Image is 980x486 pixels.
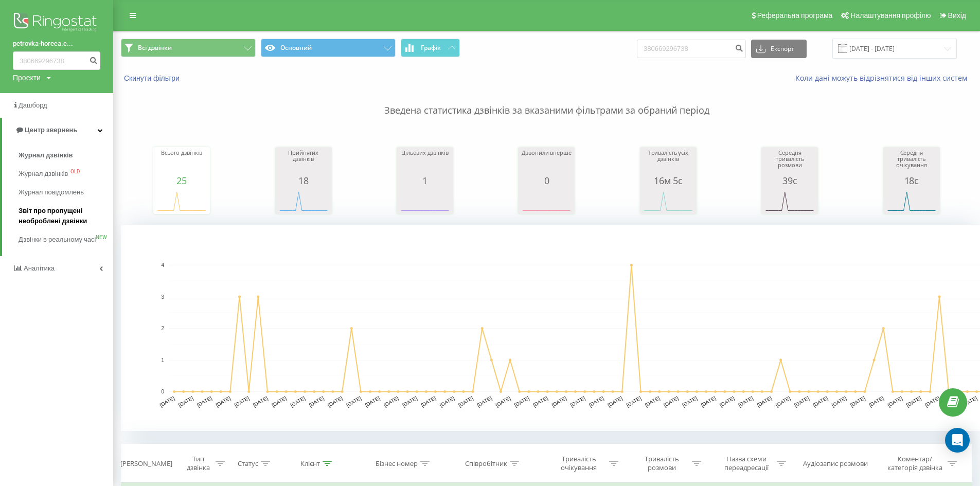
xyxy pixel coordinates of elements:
[607,395,623,408] text: [DATE]
[737,395,754,408] text: [DATE]
[775,395,792,408] text: [DATE]
[364,395,381,408] text: [DATE]
[886,395,903,408] text: [DATE]
[156,186,207,217] svg: A chart.
[161,262,164,268] text: 4
[663,395,680,408] text: [DATE]
[551,455,607,472] div: Тривалість очікування
[850,11,931,20] span: Налаштування профілю
[19,202,113,230] a: Звіт про пропущені необроблені дзвінки
[238,459,258,468] div: Статус
[156,175,207,186] div: 25
[886,186,937,217] svg: A chart.
[19,101,47,109] span: Дашборд
[886,175,937,186] div: 18с
[700,395,717,408] text: [DATE]
[886,150,937,175] div: Середня тривалість очікування
[383,395,400,408] text: [DATE]
[327,395,344,408] text: [DATE]
[793,395,810,408] text: [DATE]
[156,150,207,175] div: Всього дзвінків
[465,459,507,468] div: Співробітник
[399,186,451,217] svg: A chart.
[184,455,213,472] div: Тип дзвінка
[2,118,113,142] a: Центр звернень
[719,455,774,472] div: Назва схеми переадресації
[19,206,108,226] span: Звіт про пропущені необроблені дзвінки
[161,326,164,331] text: 2
[261,39,396,57] button: Основний
[439,395,456,408] text: [DATE]
[643,186,694,217] svg: A chart.
[13,73,41,83] div: Проекти
[159,395,176,408] text: [DATE]
[885,455,945,472] div: Коментар/категорія дзвінка
[751,40,807,58] button: Експорт
[300,459,320,468] div: Клієнт
[121,83,972,117] p: Зведена статистика дзвінків за вказаними фільтрами за обраний період
[19,187,84,197] span: Журнал повідомлень
[290,395,307,408] text: [DATE]
[681,395,698,408] text: [DATE]
[401,39,460,57] button: Графік
[161,294,164,300] text: 3
[161,357,164,363] text: 1
[399,150,451,175] div: Цільових дзвінків
[643,150,694,175] div: Тривалість усіх дзвінків
[924,395,941,408] text: [DATE]
[19,165,113,183] a: Журнал дзвінківOLD
[961,395,978,408] text: [DATE]
[643,175,694,186] div: 16м 5с
[495,395,512,408] text: [DATE]
[905,395,922,408] text: [DATE]
[13,51,100,70] input: Пошук за номером
[376,459,418,468] div: Бізнес номер
[399,175,451,186] div: 1
[278,150,329,175] div: Прийнятих дзвінків
[420,395,437,408] text: [DATE]
[161,389,164,394] text: 0
[637,40,746,58] input: Пошук за номером
[803,459,868,468] div: Аудіозапис розмови
[13,39,100,49] a: petrovka-horeca.c...
[177,395,194,408] text: [DATE]
[278,175,329,186] div: 18
[138,44,172,52] span: Всі дзвінки
[308,395,325,408] text: [DATE]
[121,39,256,57] button: Всі дзвінки
[278,186,329,217] svg: A chart.
[764,186,815,217] div: A chart.
[849,395,866,408] text: [DATE]
[13,10,100,36] img: Ringostat logo
[252,395,269,408] text: [DATE]
[120,459,172,468] div: [PERSON_NAME]
[19,230,113,249] a: Дзвінки в реальному часіNEW
[513,395,530,408] text: [DATE]
[215,395,231,408] text: [DATE]
[19,169,68,179] span: Журнал дзвінків
[634,455,689,472] div: Тривалість розмови
[569,395,586,408] text: [DATE]
[421,44,441,51] span: Графік
[626,395,643,408] text: [DATE]
[457,395,474,408] text: [DATE]
[25,126,77,134] span: Центр звернень
[764,175,815,186] div: 39с
[521,186,572,217] svg: A chart.
[764,150,815,175] div: Середня тривалість розмови
[756,395,773,408] text: [DATE]
[345,395,362,408] text: [DATE]
[719,395,736,408] text: [DATE]
[831,395,848,408] text: [DATE]
[234,395,251,408] text: [DATE]
[945,428,970,453] div: Open Intercom Messenger
[644,395,661,408] text: [DATE]
[868,395,885,408] text: [DATE]
[532,395,549,408] text: [DATE]
[521,175,572,186] div: 0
